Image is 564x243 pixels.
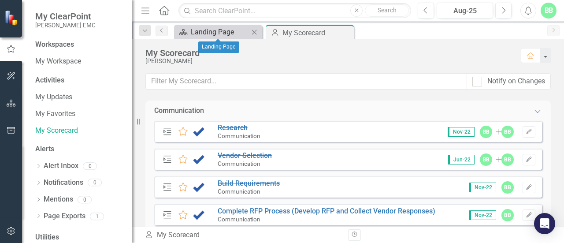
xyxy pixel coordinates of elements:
div: BB [480,153,492,166]
div: BB [501,181,514,194]
small: Communication [218,188,260,195]
div: My Scorecard [145,48,512,58]
div: Notify on Changes [487,76,545,86]
a: Build Requirements [218,179,280,187]
div: BB [501,209,514,221]
a: Complete RFP Process (Develop RFP and Collect Vendor Responses) [218,207,435,215]
a: Research [218,123,248,132]
div: Utilities [35,232,123,243]
div: [PERSON_NAME] [145,58,512,64]
a: Page Exports [44,211,85,221]
div: Workspaces [35,40,74,50]
div: BB [501,126,514,138]
span: Nov-22 [448,127,475,137]
span: Nov-22 [469,183,496,192]
a: Mentions [44,194,73,205]
small: Communication [218,132,260,139]
a: My Scorecard [35,126,123,136]
a: Notifications [44,178,83,188]
div: Activities [35,75,123,86]
span: Search [378,7,397,14]
div: Open Intercom Messenger [534,213,555,234]
a: My Favorites [35,109,123,119]
span: Nov-22 [469,210,496,220]
div: Alerts [35,144,123,154]
button: Aug-25 [437,3,493,19]
small: Communication [218,160,260,167]
img: Complete [193,210,204,221]
span: Jun-22 [448,155,475,164]
input: Filter My Scorecard... [145,73,467,90]
img: Complete [193,182,204,193]
a: My Updates [35,92,123,102]
div: 0 [78,196,92,203]
button: BB [541,3,557,19]
div: BB [480,126,492,138]
a: Alert Inbox [44,161,78,171]
button: Search [365,4,409,17]
img: ClearPoint Strategy [4,10,20,26]
input: Search ClearPoint... [178,3,411,19]
a: Vendor Selection [218,151,272,160]
div: My Scorecard [145,230,341,240]
a: Landing Page [176,26,249,37]
a: My Workspace [35,56,123,67]
img: Complete [193,127,204,137]
div: 0 [88,179,102,187]
div: Communication [154,106,204,116]
span: My ClearPoint [35,11,96,22]
div: Landing Page [198,41,239,53]
small: Communication [218,216,260,223]
small: [PERSON_NAME] EMC [35,22,96,29]
div: BB [501,153,514,166]
div: Aug-25 [440,6,490,16]
div: 0 [83,162,97,170]
div: 1 [90,213,104,220]
div: My Scorecard [282,27,352,38]
img: Complete [193,154,204,165]
div: Landing Page [191,26,249,37]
